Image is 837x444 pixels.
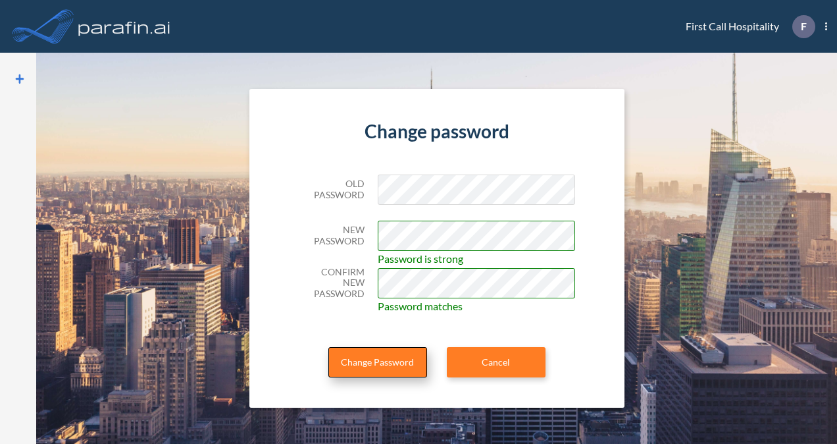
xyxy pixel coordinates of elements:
[378,251,463,267] span: Password is strong
[801,20,807,32] p: F
[299,225,365,247] h5: New Password
[299,121,575,143] h4: Change password
[447,347,545,377] a: Cancel
[328,347,427,377] button: Change Password
[666,15,827,38] div: First Call Hospitality
[299,267,365,300] h5: Confirm New Password
[378,298,463,314] span: Password matches
[299,179,365,201] h5: Old Password
[76,13,173,40] img: logo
